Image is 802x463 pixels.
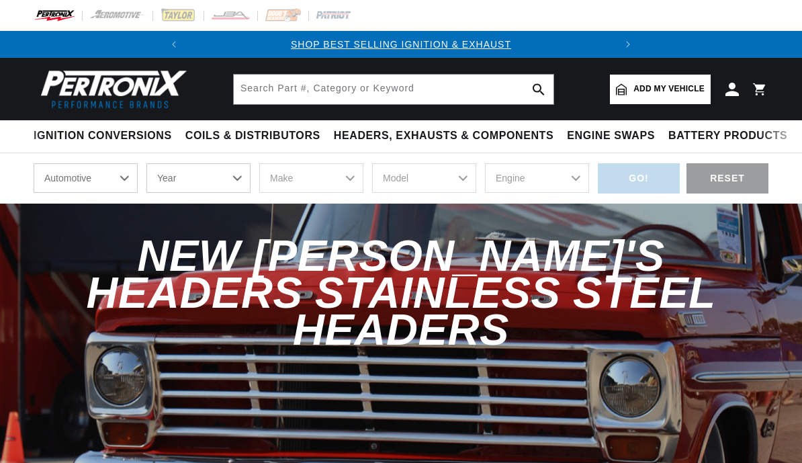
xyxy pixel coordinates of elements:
span: Ignition Conversions [34,129,172,143]
div: Announcement [187,37,615,52]
span: Headers, Exhausts & Components [334,129,553,143]
select: Make [259,163,363,193]
select: Model [372,163,476,193]
span: Add my vehicle [633,83,705,95]
button: search button [524,75,553,104]
button: Translation missing: en.sections.announcements.next_announcement [615,31,641,58]
img: Pertronix [34,66,188,112]
summary: Engine Swaps [560,120,662,152]
a: SHOP BEST SELLING IGNITION & EXHAUST [291,39,511,50]
button: Translation missing: en.sections.announcements.previous_announcement [161,31,187,58]
input: Search Part #, Category or Keyword [234,75,553,104]
summary: Headers, Exhausts & Components [327,120,560,152]
summary: Ignition Conversions [34,120,179,152]
span: Engine Swaps [567,129,655,143]
span: New [PERSON_NAME]'s Headers Stainless Steel Headers [86,231,715,355]
summary: Coils & Distributors [179,120,327,152]
summary: Battery Products [662,120,794,152]
div: 1 of 2 [187,37,615,52]
div: RESET [686,163,768,194]
select: Year [146,163,251,193]
select: Ride Type [34,163,138,193]
span: Coils & Distributors [185,129,320,143]
select: Engine [485,163,589,193]
a: Add my vehicle [610,75,711,104]
span: Battery Products [668,129,787,143]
